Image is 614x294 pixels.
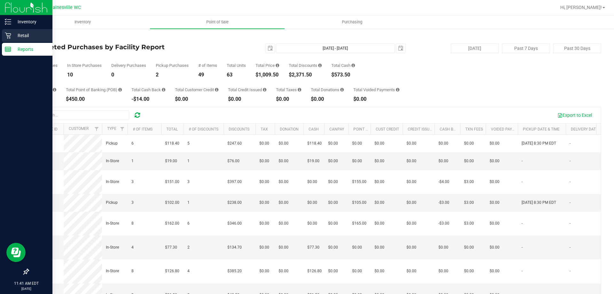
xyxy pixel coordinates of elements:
[329,127,344,131] a: CanPay
[259,158,269,164] span: $0.00
[352,179,366,185] span: $155.00
[189,127,218,131] a: # of Discounts
[131,97,165,102] div: -$14.00
[53,88,56,92] i: Sum of the successful, non-voided CanPay payment transactions for all purchases in the date range.
[198,72,217,77] div: 49
[276,63,279,68] i: Sum of the total prices of all purchases in the date range.
[553,110,596,121] button: Export to Excel
[523,127,560,131] a: Pickup Date & Time
[285,15,419,29] a: Purchasing
[106,158,119,164] span: In-Store
[307,158,319,164] span: $19.00
[340,88,344,92] i: Sum of all round-up-to-next-dollar total price adjustments for all purchases in the date range.
[227,200,242,206] span: $238.00
[352,140,362,147] span: $0.00
[465,127,483,131] a: Txn Fees
[406,200,416,206] span: $0.00
[67,72,102,77] div: 10
[5,32,11,39] inline-svg: Retail
[374,179,384,185] span: $0.00
[66,97,122,102] div: $450.00
[187,158,190,164] span: 1
[227,179,242,185] span: $397.00
[106,140,118,147] span: Pickup
[440,127,461,131] a: Cash Back
[311,97,344,102] div: $0.00
[406,158,416,164] span: $0.00
[11,45,50,53] p: Reports
[66,19,99,25] span: Inventory
[522,140,556,147] span: [DATE] 8:30 PM EDT
[374,244,384,250] span: $0.00
[227,220,242,226] span: $346.00
[131,220,134,226] span: 8
[406,220,416,226] span: $0.00
[131,268,134,274] span: 8
[5,46,11,52] inline-svg: Reports
[280,127,299,131] a: Donation
[28,44,219,51] h4: Completed Purchases by Facility Report
[307,179,317,185] span: $0.00
[333,19,371,25] span: Purchasing
[118,88,122,92] i: Sum of the successful, non-voided point-of-banking payment transactions, both via payment termina...
[570,140,571,147] span: -
[374,200,384,206] span: $0.00
[309,127,319,131] a: Cash
[261,127,268,131] a: Tax
[353,97,399,102] div: $0.00
[438,268,448,274] span: $0.00
[165,244,177,250] span: $77.30
[307,244,319,250] span: $77.30
[198,19,237,25] span: Point of Sale
[570,179,571,185] span: -
[198,63,217,68] div: # of Items
[3,286,50,291] p: [DATE]
[276,97,301,102] div: $0.00
[131,244,134,250] span: 4
[187,244,190,250] span: 2
[406,179,416,185] span: $0.00
[352,200,366,206] span: $105.00
[570,200,571,206] span: -
[106,268,119,274] span: In-Store
[328,220,338,226] span: $0.00
[227,63,246,68] div: Total Units
[374,140,384,147] span: $0.00
[352,244,362,250] span: $0.00
[352,220,366,226] span: $165.00
[318,63,322,68] i: Sum of the discount values applied to the all purchases in the date range.
[570,244,571,250] span: -
[259,140,269,147] span: $0.00
[353,127,399,131] a: Point of Banking (POB)
[106,179,119,185] span: In-Store
[522,200,556,206] span: [DATE] 8:30 PM EDT
[166,127,178,131] a: Total
[328,200,338,206] span: $0.00
[131,158,134,164] span: 1
[522,268,523,274] span: -
[307,268,322,274] span: $126.80
[150,15,285,29] a: Point of Sale
[131,140,134,147] span: 6
[438,200,449,206] span: -$3.00
[464,268,474,274] span: $0.00
[464,220,474,226] span: $3.00
[570,158,571,164] span: -
[522,244,523,250] span: -
[438,140,448,147] span: $0.00
[227,268,242,274] span: $385.20
[187,220,190,226] span: 6
[187,179,190,185] span: 3
[490,200,500,206] span: $0.00
[279,200,288,206] span: $0.00
[307,220,317,226] span: $0.00
[331,72,355,77] div: $573.50
[175,97,218,102] div: $0.00
[490,158,500,164] span: $0.00
[259,268,269,274] span: $0.00
[490,220,500,226] span: $0.00
[165,179,179,185] span: $151.00
[66,88,122,92] div: Total Point of Banking (POB)
[165,158,177,164] span: $19.00
[91,123,102,134] a: Filter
